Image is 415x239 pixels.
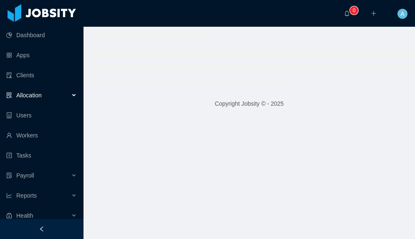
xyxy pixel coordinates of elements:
[6,107,77,124] a: icon: robotUsers
[16,212,33,219] span: Health
[6,213,12,219] i: icon: medicine-box
[344,10,350,16] i: icon: bell
[6,67,77,84] a: icon: auditClients
[350,6,358,15] sup: 0
[16,172,34,179] span: Payroll
[6,27,77,43] a: icon: pie-chartDashboard
[16,92,42,99] span: Allocation
[6,147,77,164] a: icon: profileTasks
[84,89,415,118] footer: Copyright Jobsity © - 2025
[16,192,37,199] span: Reports
[6,92,12,98] i: icon: solution
[6,127,77,144] a: icon: userWorkers
[6,47,77,64] a: icon: appstoreApps
[6,173,12,178] i: icon: file-protect
[6,193,12,198] i: icon: line-chart
[400,9,404,19] span: A
[371,10,377,16] i: icon: plus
